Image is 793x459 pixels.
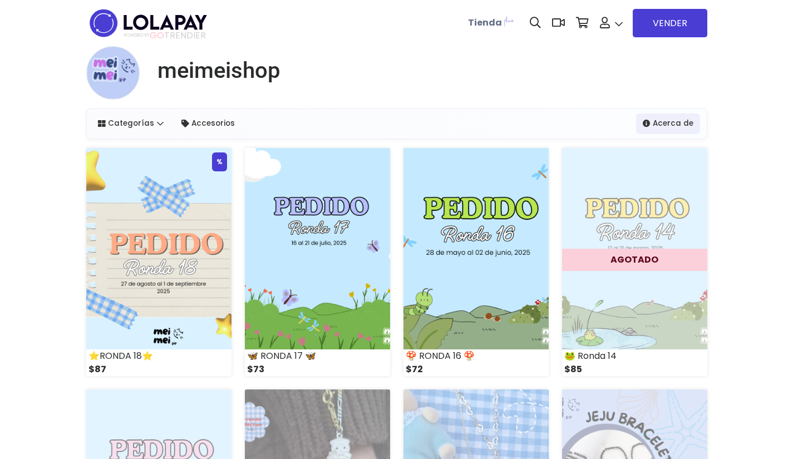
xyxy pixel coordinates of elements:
span: TRENDIER [124,31,206,41]
h1: meimeishop [157,57,280,84]
div: $73 [245,363,390,376]
a: % ⭐RONDA 18⭐ $87 [86,148,232,376]
div: 🦋 RONDA 17 🦋 [245,349,390,363]
img: logo [86,6,210,41]
div: $85 [562,363,707,376]
img: small_1751685978757.png [403,148,549,349]
img: small_1743733689457.webp [562,148,707,349]
div: 🍄 RONDA 16 🍄 [403,349,549,363]
div: 🐸 Ronda 14 [562,349,707,363]
div: % [212,152,227,171]
b: Tienda [468,16,502,29]
span: GO [150,29,164,42]
a: Accesorios [175,113,242,134]
div: $72 [403,363,549,376]
a: Categorías [91,113,171,134]
a: 🍄 RONDA 16 🍄 $72 [403,148,549,376]
a: VENDER [633,9,707,37]
div: AGOTADO [562,249,707,271]
a: meimeishop [149,57,280,84]
div: ⭐RONDA 18⭐ [86,349,232,363]
div: $87 [86,363,232,376]
a: AGOTADO 🐸 Ronda 14 $85 [562,148,707,376]
img: small_1759038794241.png [86,148,232,349]
img: small_1754698356969.png [245,148,390,349]
a: 🦋 RONDA 17 🦋 $73 [245,148,390,376]
span: POWERED BY [124,32,150,38]
a: Acerca de [636,113,700,134]
img: Lolapay Plus [502,14,515,28]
